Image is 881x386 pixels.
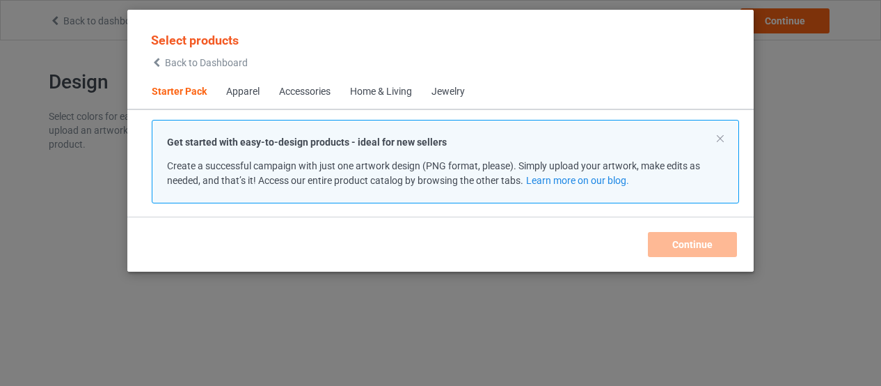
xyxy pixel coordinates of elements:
[350,85,412,99] div: Home & Living
[279,85,331,99] div: Accessories
[526,175,629,186] a: Learn more on our blog.
[226,85,260,99] div: Apparel
[151,33,239,47] span: Select products
[167,137,447,148] strong: Get started with easy-to-design products - ideal for new sellers
[165,57,248,68] span: Back to Dashboard
[167,160,700,186] span: Create a successful campaign with just one artwork design (PNG format, please). Simply upload you...
[142,75,216,109] span: Starter Pack
[431,85,465,99] div: Jewelry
